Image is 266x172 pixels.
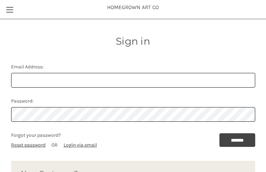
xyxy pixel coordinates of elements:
[11,142,46,148] a: Reset password
[64,142,97,148] a: Login via email
[51,142,58,148] span: OR
[6,9,13,10] span: Toggle menu
[7,34,259,48] h1: Sign in
[11,63,255,70] label: Email Address:
[11,132,97,139] p: Forgot your password?
[11,97,255,105] label: Password:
